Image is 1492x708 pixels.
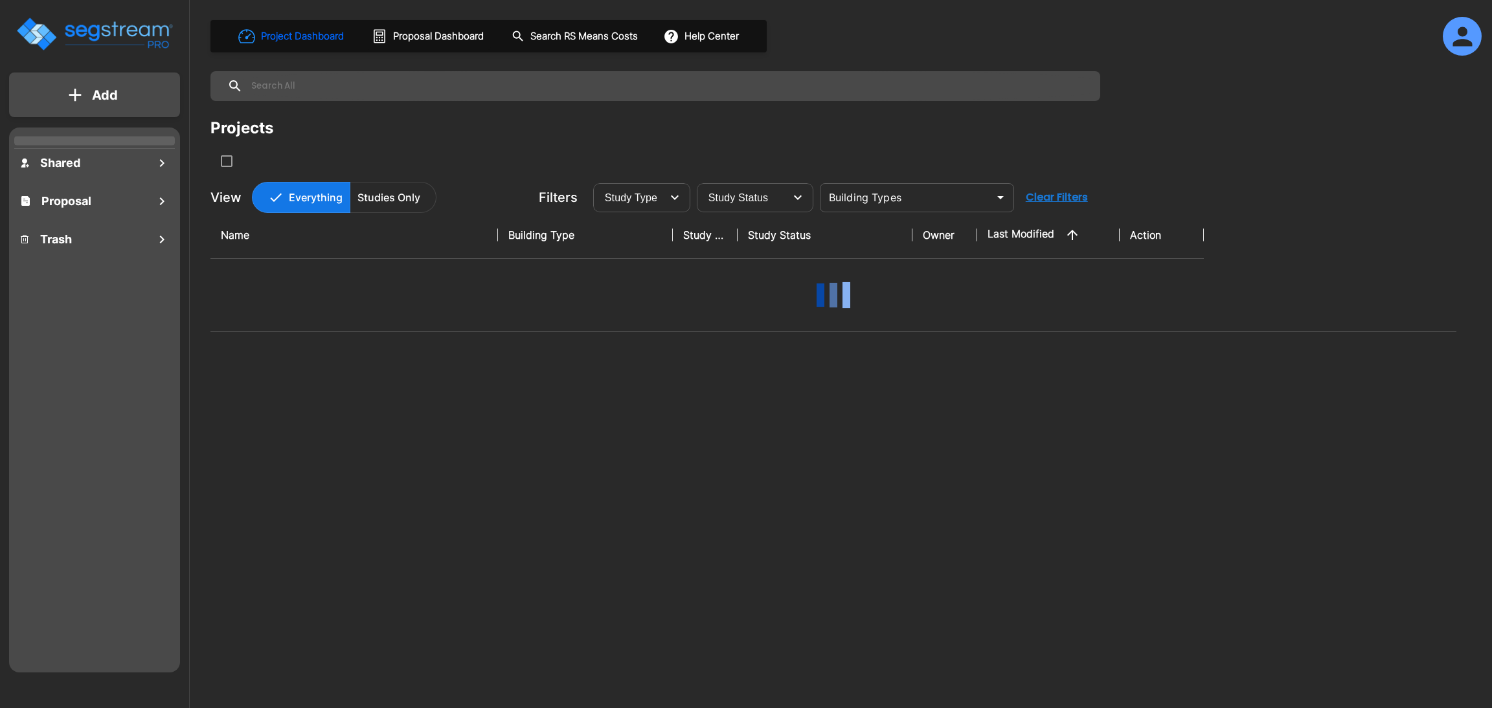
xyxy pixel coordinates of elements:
button: Clear Filters [1021,184,1093,210]
th: Owner [912,212,977,259]
div: Projects [210,116,273,140]
h1: Shared [40,154,80,171]
button: Add [9,76,180,114]
button: Project Dashboard [233,22,351,50]
h1: Search RS Means Costs [530,29,638,44]
p: Studies Only [357,190,420,205]
button: SelectAll [214,148,240,174]
th: Study Status [738,212,912,259]
button: Open [991,188,1010,206]
th: Building Type [498,212,673,259]
div: Platform [252,182,436,213]
th: Study Type [673,212,738,259]
button: Proposal Dashboard [367,23,491,50]
img: Loading [808,269,859,321]
input: Building Types [824,188,989,206]
span: Study Type [605,192,657,203]
div: Select [596,179,662,216]
p: Add [92,85,118,105]
button: Everything [252,182,350,213]
th: Name [210,212,498,259]
button: Studies Only [350,182,436,213]
img: Logo [15,16,174,52]
p: View [210,188,242,207]
h1: Project Dashboard [261,29,344,44]
h1: Proposal [41,192,91,210]
h1: Trash [40,230,72,248]
p: Filters [539,188,578,207]
th: Last Modified [977,212,1120,259]
th: Action [1120,212,1204,259]
div: Select [699,179,785,216]
button: Help Center [661,24,744,49]
span: Study Status [708,192,769,203]
h1: Proposal Dashboard [393,29,484,44]
p: Everything [289,190,343,205]
button: Search RS Means Costs [506,24,645,49]
input: Search All [243,71,1094,101]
